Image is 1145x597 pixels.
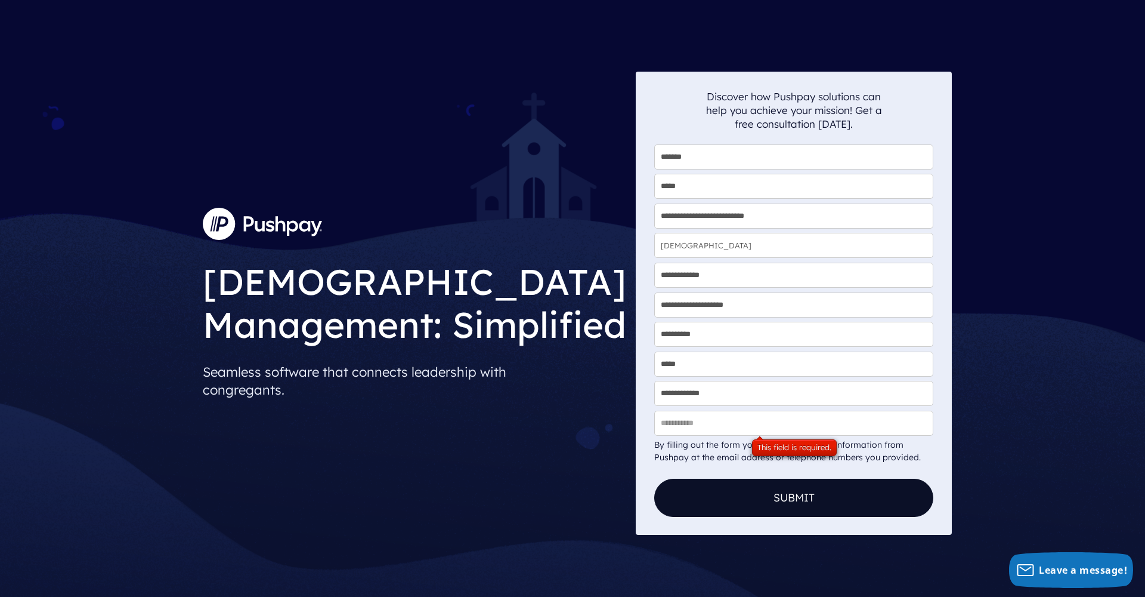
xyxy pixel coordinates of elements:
div: This field is required. [752,439,837,456]
button: Leave a message! [1009,552,1133,588]
h1: [DEMOGRAPHIC_DATA] Management: Simplified [203,251,626,349]
button: Submit [654,479,933,517]
div: By filling out the form you consent to receive information from Pushpay at the email address or t... [654,439,933,464]
p: Seamless software that connects leadership with congregants. [203,358,626,404]
span: Leave a message! [1039,564,1127,577]
input: Church Name [654,233,933,258]
p: Discover how Pushpay solutions can help you achieve your mission! Get a free consultation [DATE]. [705,90,882,131]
